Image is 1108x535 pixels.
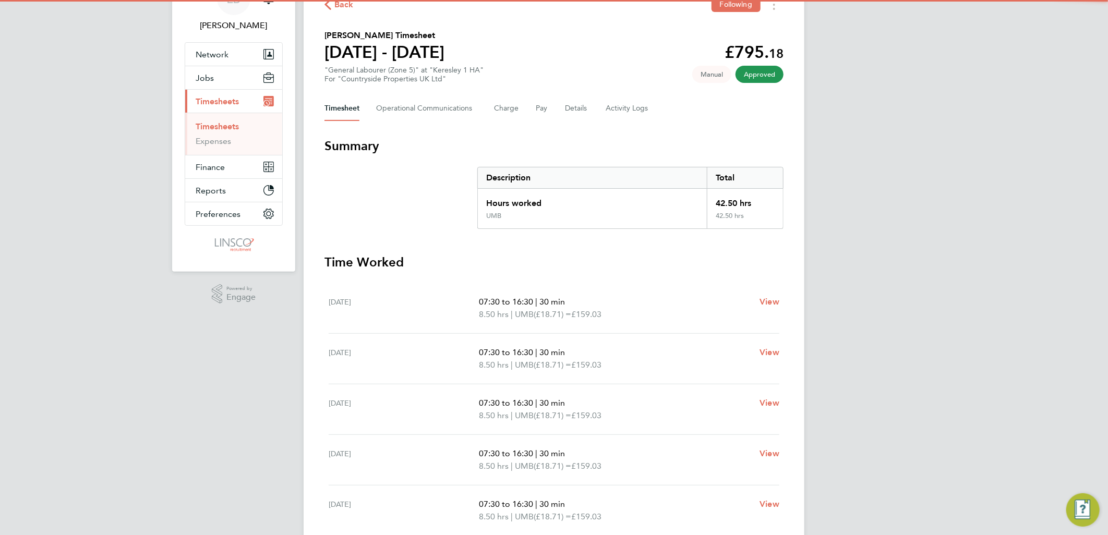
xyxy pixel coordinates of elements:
span: | [511,512,513,521]
button: Engage Resource Center [1066,493,1100,527]
button: Finance [185,155,282,178]
span: View [760,499,779,509]
h3: Time Worked [324,254,784,271]
span: £159.03 [571,410,601,420]
span: Jobs [196,73,214,83]
span: | [535,499,537,509]
h2: [PERSON_NAME] Timesheet [324,29,444,42]
span: Finance [196,162,225,172]
span: 8.50 hrs [479,512,509,521]
button: Activity Logs [606,96,649,121]
button: Details [565,96,589,121]
div: 42.50 hrs [707,189,783,212]
span: 8.50 hrs [479,410,509,420]
span: This timesheet was manually created. [692,66,731,83]
span: Reports [196,186,226,196]
span: 30 min [539,347,565,357]
span: Network [196,50,228,59]
span: 8.50 hrs [479,461,509,471]
button: Network [185,43,282,66]
span: (£18.71) = [534,360,571,370]
span: UMB [515,359,534,371]
span: UMB [515,308,534,321]
span: 8.50 hrs [479,309,509,319]
span: View [760,448,779,458]
span: Engage [226,293,256,302]
button: Timesheets [185,90,282,113]
span: | [535,448,537,458]
span: 07:30 to 16:30 [479,499,533,509]
span: | [511,410,513,420]
a: Timesheets [196,121,239,131]
span: | [511,461,513,471]
span: | [511,309,513,319]
span: This timesheet has been approved. [736,66,784,83]
span: 07:30 to 16:30 [479,297,533,307]
button: Jobs [185,66,282,89]
a: View [760,498,779,510]
button: Pay [536,96,548,121]
div: [DATE] [329,296,479,321]
span: (£18.71) = [534,410,571,420]
span: | [535,398,537,408]
a: Expenses [196,136,231,146]
span: | [535,297,537,307]
span: | [535,347,537,357]
span: 30 min [539,448,565,458]
span: 18 [769,46,784,61]
span: 8.50 hrs [479,360,509,370]
span: 07:30 to 16:30 [479,347,533,357]
span: (£18.71) = [534,461,571,471]
h3: Summary [324,138,784,154]
span: Powered by [226,284,256,293]
a: View [760,397,779,409]
button: Timesheet [324,96,359,121]
span: Timesheets [196,96,239,106]
div: Description [478,167,707,188]
button: Preferences [185,202,282,225]
a: View [760,296,779,308]
div: Total [707,167,783,188]
span: UMB [515,510,534,523]
span: £159.03 [571,309,601,319]
div: 42.50 hrs [707,212,783,228]
span: (£18.71) = [534,309,571,319]
span: Lauren Butler [185,19,283,32]
button: Charge [494,96,519,121]
a: Powered byEngage [212,284,256,304]
div: For "Countryside Properties UK Ltd" [324,75,484,83]
div: UMB [486,212,501,220]
span: UMB [515,409,534,422]
span: £159.03 [571,360,601,370]
span: 07:30 to 16:30 [479,448,533,458]
div: [DATE] [329,397,479,422]
span: 30 min [539,297,565,307]
a: View [760,346,779,359]
h1: [DATE] - [DATE] [324,42,444,63]
div: Summary [477,167,784,229]
div: "General Labourer (Zone 5)" at "Keresley 1 HA" [324,66,484,83]
span: 07:30 to 16:30 [479,398,533,408]
span: | [511,360,513,370]
button: Reports [185,179,282,202]
app-decimal: £795. [725,42,784,62]
span: £159.03 [571,461,601,471]
a: View [760,447,779,460]
div: Timesheets [185,113,282,155]
div: [DATE] [329,447,479,472]
div: [DATE] [329,346,479,371]
span: 30 min [539,398,565,408]
a: Go to home page [185,236,283,253]
span: UMB [515,460,534,472]
span: Preferences [196,209,240,219]
span: £159.03 [571,512,601,521]
span: View [760,398,779,408]
span: View [760,297,779,307]
span: 30 min [539,499,565,509]
div: [DATE] [329,498,479,523]
button: Operational Communications [376,96,477,121]
span: (£18.71) = [534,512,571,521]
img: linsco-logo-retina.png [212,236,255,253]
div: Hours worked [478,189,707,212]
span: View [760,347,779,357]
